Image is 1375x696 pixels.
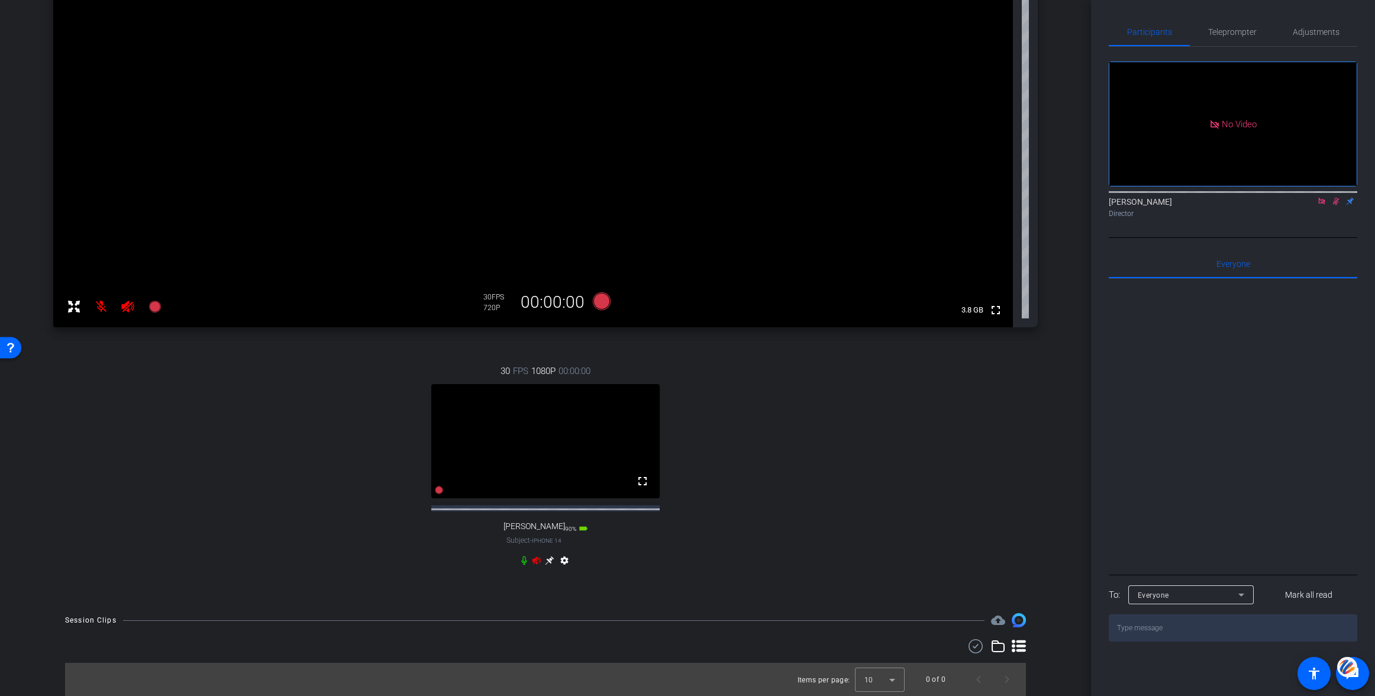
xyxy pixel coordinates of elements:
div: Items per page: [798,674,850,686]
span: Mark all read [1285,589,1332,601]
mat-icon: fullscreen [635,474,650,488]
span: Everyone [1138,591,1169,600]
div: 720P [483,303,513,312]
span: Teleprompter [1208,28,1257,36]
div: Session Clips [65,614,117,626]
span: - [530,536,532,544]
img: svg+xml;base64,PHN2ZyB3aWR0aD0iNDQiIGhlaWdodD0iNDQiIHZpZXdCb3g9IjAgMCA0NCA0NCIgZmlsbD0ibm9uZSIgeG... [1337,656,1357,678]
span: FPS [492,293,504,301]
mat-icon: settings [557,556,572,570]
span: Destinations for your clips [991,613,1005,627]
div: 00:00:00 [513,292,592,312]
span: 90% [565,526,576,532]
button: Previous page [964,665,993,694]
mat-icon: cloud_upload [991,613,1005,627]
span: Everyone [1216,260,1250,268]
button: Mark all read [1261,584,1358,605]
mat-icon: accessibility [1307,666,1321,681]
div: 0 of 0 [926,674,945,685]
div: 30 [483,292,513,302]
span: Adjustments [1293,28,1340,36]
span: 1080P [531,365,556,378]
div: To: [1109,588,1120,602]
span: 3.8 GB [957,303,987,317]
span: 30 [501,365,510,378]
mat-icon: fullscreen [989,303,1003,317]
span: iPhone 14 [532,537,561,544]
span: No Video [1222,118,1257,129]
div: Director [1109,208,1357,219]
span: 00:00:00 [559,365,590,378]
span: [PERSON_NAME] [503,521,565,531]
span: FPS [513,365,528,378]
mat-icon: battery_std [579,524,588,533]
span: Subject [506,535,561,546]
span: Participants [1127,28,1172,36]
div: [PERSON_NAME] [1109,196,1357,219]
button: Next page [993,665,1021,694]
img: Session clips [1012,613,1026,627]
